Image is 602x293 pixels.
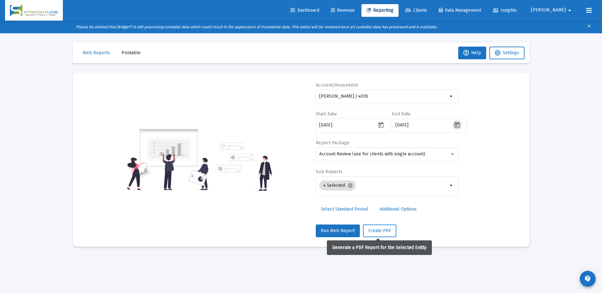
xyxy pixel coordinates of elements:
span: Data Management [439,8,481,13]
button: Web Reports [78,47,115,59]
span: Create PDF [368,228,391,233]
label: End Date [392,111,411,117]
mat-icon: arrow_drop_down [566,4,573,17]
span: [PERSON_NAME] [531,8,566,13]
span: Reporting [367,8,394,13]
button: Create PDF [363,225,396,237]
span: Clients [405,8,427,13]
span: Select Standard Period [321,206,368,212]
span: Additional Options [380,206,417,212]
mat-icon: arrow_drop_down [448,182,455,189]
img: reporting-alt [217,142,272,191]
label: Start Date [316,111,337,117]
input: Search or select an account or household [319,94,448,99]
span: Printable [122,50,141,55]
mat-chip: 4 Selected [319,180,356,191]
label: Account/Household [316,82,358,88]
input: Select a date [395,123,453,128]
mat-icon: cancel [347,183,353,188]
a: Dashboard [286,4,324,17]
span: Account Review (use for clients with single account) [319,151,425,157]
label: Report Package [316,140,349,146]
input: Select a date [319,123,376,128]
mat-chip-list: Selection [319,179,448,192]
a: Insights [488,4,522,17]
mat-icon: contact_support [584,275,592,283]
button: Open calendar [453,120,462,129]
mat-icon: arrow_drop_down [448,93,455,100]
img: reporting [126,128,213,191]
a: Revenue [326,4,360,17]
a: Clients [400,4,432,17]
label: Sub Reports [316,169,342,174]
span: Help [463,50,481,55]
i: Please be advised that BridgeFT is still processing custodial data which could result in the appe... [76,25,437,29]
button: Help [458,47,486,59]
mat-icon: clear [587,22,592,32]
span: Revenue [331,8,355,13]
a: Reporting [361,4,399,17]
img: Dashboard [10,4,58,17]
button: Settings [489,47,525,59]
button: Open calendar [376,120,386,129]
span: Web Reports [83,50,110,55]
span: Dashboard [291,8,319,13]
span: Run Web Report [321,228,355,233]
button: Printable [116,47,146,59]
button: [PERSON_NAME] [523,4,581,16]
span: Insights [493,8,517,13]
span: Settings [503,50,519,55]
a: Data Management [434,4,486,17]
button: Run Web Report [316,225,360,237]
